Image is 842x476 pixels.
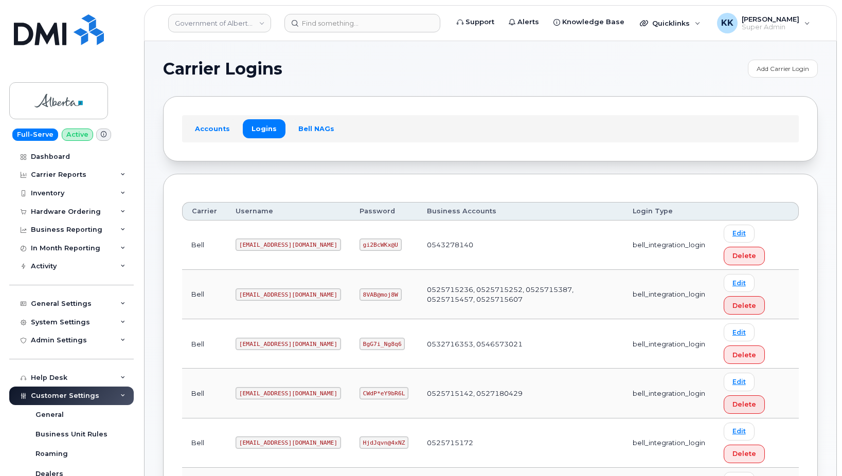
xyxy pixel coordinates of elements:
[418,319,623,369] td: 0532716353, 0546573021
[732,301,756,310] span: Delete
[732,399,756,409] span: Delete
[182,202,226,221] th: Carrier
[724,296,765,315] button: Delete
[418,270,623,319] td: 0525715236, 0525715252, 0525715387, 0525715457, 0525715607
[236,239,341,251] code: [EMAIL_ADDRESS][DOMAIN_NAME]
[360,239,402,251] code: gi2BcWKx@U
[182,319,226,369] td: Bell
[724,274,755,292] a: Edit
[724,345,765,364] button: Delete
[350,202,418,221] th: Password
[360,436,408,449] code: HjdJqvn@4xNZ
[724,247,765,265] button: Delete
[418,202,623,221] th: Business Accounts
[748,60,818,78] a: Add Carrier Login
[418,221,623,270] td: 0543278140
[732,350,756,360] span: Delete
[724,225,755,243] a: Edit
[290,119,343,138] a: Bell NAGs
[724,373,755,391] a: Edit
[236,288,341,301] code: [EMAIL_ADDRESS][DOMAIN_NAME]
[243,119,285,138] a: Logins
[163,61,282,77] span: Carrier Logins
[182,270,226,319] td: Bell
[724,423,755,441] a: Edit
[418,418,623,468] td: 0525715172
[360,387,408,399] code: CWdP*eY9bR6L
[236,436,341,449] code: [EMAIL_ADDRESS][DOMAIN_NAME]
[186,119,239,138] a: Accounts
[732,251,756,261] span: Delete
[623,221,714,270] td: bell_integration_login
[724,323,755,341] a: Edit
[623,270,714,319] td: bell_integration_login
[226,202,350,221] th: Username
[236,387,341,399] code: [EMAIL_ADDRESS][DOMAIN_NAME]
[360,338,405,350] code: BgG7i_Ng8q6
[623,319,714,369] td: bell_integration_login
[182,221,226,270] td: Bell
[724,445,765,463] button: Delete
[182,369,226,418] td: Bell
[182,418,226,468] td: Bell
[360,288,402,301] code: 8VAB@moj8W
[623,369,714,418] td: bell_integration_login
[732,449,756,459] span: Delete
[623,418,714,468] td: bell_integration_login
[236,338,341,350] code: [EMAIL_ADDRESS][DOMAIN_NAME]
[418,369,623,418] td: 0525715142, 0527180429
[623,202,714,221] th: Login Type
[724,395,765,414] button: Delete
